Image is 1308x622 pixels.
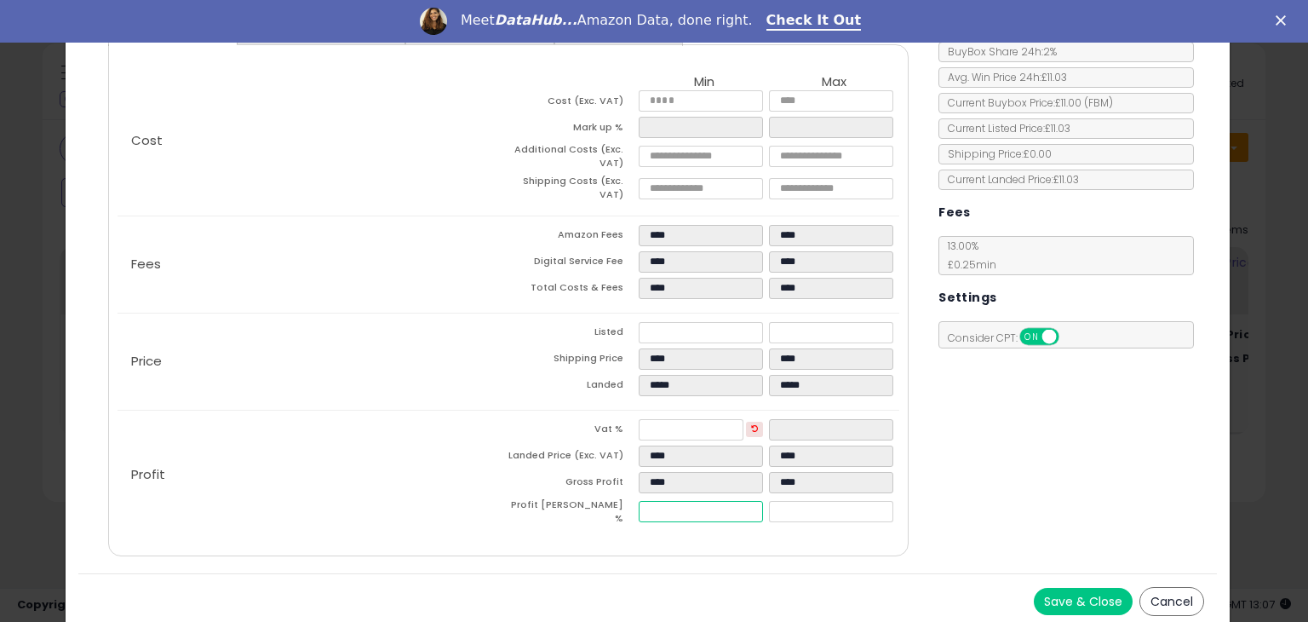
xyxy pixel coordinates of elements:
[939,239,996,272] span: 13.00 %
[508,90,639,117] td: Cost (Exc. VAT)
[939,257,996,272] span: £0.25 min
[939,44,1057,59] span: BuyBox Share 24h: 2%
[508,472,639,498] td: Gross Profit
[639,75,769,90] th: Min
[118,354,508,368] p: Price
[939,172,1079,187] span: Current Landed Price: £11.03
[508,419,639,446] td: Vat %
[1034,588,1133,615] button: Save & Close
[1139,587,1204,616] button: Cancel
[939,121,1070,135] span: Current Listed Price: £11.03
[1084,95,1113,110] span: ( FBM )
[508,348,639,375] td: Shipping Price
[508,143,639,175] td: Additional Costs (Exc. VAT)
[939,95,1113,110] span: Current Buybox Price:
[938,287,996,308] h5: Settings
[1057,330,1084,344] span: OFF
[118,134,508,147] p: Cost
[508,175,639,206] td: Shipping Costs (Exc. VAT)
[939,70,1067,84] span: Avg. Win Price 24h: £11.03
[939,147,1052,161] span: Shipping Price: £0.00
[508,117,639,143] td: Mark up %
[461,12,753,29] div: Meet Amazon Data, done right.
[508,446,639,472] td: Landed Price (Exc. VAT)
[1055,95,1113,110] span: £11.00
[508,322,639,348] td: Listed
[508,375,639,401] td: Landed
[508,225,639,251] td: Amazon Fees
[1276,15,1293,26] div: Close
[118,257,508,271] p: Fees
[1021,330,1042,344] span: ON
[420,8,447,35] img: Profile image for Georgie
[495,12,577,28] i: DataHub...
[766,12,862,31] a: Check It Out
[508,498,639,530] td: Profit [PERSON_NAME] %
[769,75,899,90] th: Max
[118,468,508,481] p: Profit
[938,202,971,223] h5: Fees
[508,278,639,304] td: Total Costs & Fees
[939,331,1081,345] span: Consider CPT:
[508,251,639,278] td: Digital Service Fee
